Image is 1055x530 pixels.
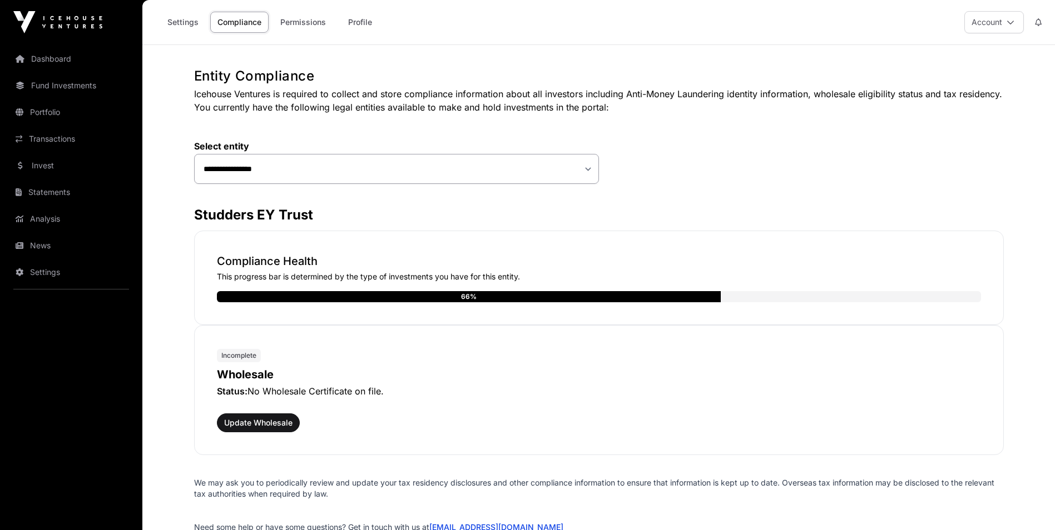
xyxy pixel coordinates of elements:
[338,12,382,33] a: Profile
[9,260,133,284] a: Settings
[9,180,133,204] a: Statements
[9,47,133,71] a: Dashboard
[9,127,133,151] a: Transactions
[194,141,599,152] label: Select entity
[217,271,981,282] p: This progress bar is determined by the type of investments you have for this entity.
[217,253,981,269] p: Compliance Health
[964,11,1024,33] button: Account
[194,87,1004,114] p: Icehouse Ventures is required to collect and store compliance information about all investors inc...
[273,12,333,33] a: Permissions
[9,233,133,258] a: News
[461,291,477,302] div: 66%
[217,384,981,398] p: No Wholesale Certificate on file.
[217,367,981,382] p: Wholesale
[210,12,269,33] a: Compliance
[13,11,102,33] img: Icehouse Ventures Logo
[9,153,133,178] a: Invest
[9,73,133,98] a: Fund Investments
[194,206,1004,224] h3: Studders EY Trust
[194,67,1004,85] h1: Entity Compliance
[9,207,133,231] a: Analysis
[160,12,206,33] a: Settings
[217,386,247,397] span: Status:
[217,413,300,432] button: Update Wholesale
[9,100,133,124] a: Portfolio
[194,477,1004,499] p: We may ask you to periodically review and update your tax residency disclosures and other complia...
[221,351,256,360] span: Incomplete
[224,417,293,428] span: Update Wholesale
